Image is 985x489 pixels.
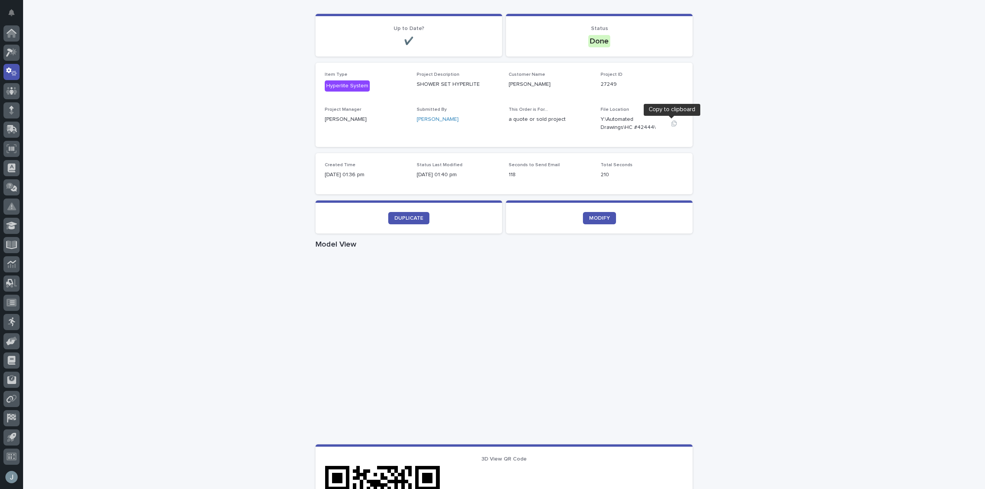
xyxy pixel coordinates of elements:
[3,5,20,21] button: Notifications
[481,456,527,462] span: 3D View QR Code
[417,171,499,179] p: [DATE] 01:40 pm
[509,80,591,88] p: [PERSON_NAME]
[417,107,447,112] span: Submitted By
[325,72,347,77] span: Item Type
[601,72,623,77] span: Project ID
[316,252,693,444] iframe: Model View
[388,212,429,224] a: DUPLICATE
[394,26,424,31] span: Up to Date?
[316,240,693,249] h1: Model View
[417,72,459,77] span: Project Description
[417,163,462,167] span: Status Last Modified
[588,35,610,47] div: Done
[509,115,591,124] p: a quote or sold project
[601,163,633,167] span: Total Seconds
[3,469,20,485] button: users-avatar
[417,80,499,88] p: SHOWER SET HYPERLITE
[601,115,665,132] : Y:\Automated Drawings\HC #42444\
[325,171,407,179] p: [DATE] 01:36 pm
[601,80,683,88] p: 27249
[325,107,361,112] span: Project Manager
[509,107,548,112] span: This Order is For...
[10,9,20,22] div: Notifications
[591,26,608,31] span: Status
[589,215,610,221] span: MODIFY
[509,171,591,179] p: 118
[509,72,545,77] span: Customer Name
[417,115,459,124] a: [PERSON_NAME]
[325,37,493,46] p: ✔️
[325,115,407,124] p: [PERSON_NAME]
[509,163,560,167] span: Seconds to Send Email
[601,107,629,112] span: File Location
[325,163,356,167] span: Created Time
[394,215,423,221] span: DUPLICATE
[583,212,616,224] a: MODIFY
[325,80,370,92] div: Hyperlite System
[601,171,683,179] p: 210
